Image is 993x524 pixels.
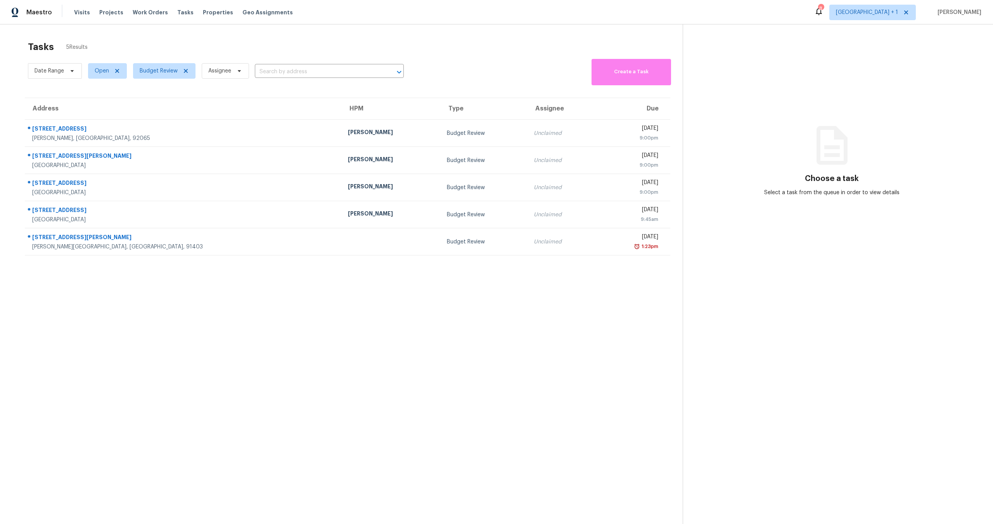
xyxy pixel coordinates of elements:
div: [DATE] [603,233,658,243]
button: Open [394,67,405,78]
div: [GEOGRAPHIC_DATA] [32,162,336,169]
h2: Tasks [28,43,54,51]
span: Budget Review [140,67,178,75]
div: [PERSON_NAME] [348,210,434,219]
button: Create a Task [592,59,671,85]
div: Unclaimed [534,238,591,246]
div: [DATE] [603,206,658,215]
div: Unclaimed [534,211,591,219]
div: 9:00pm [603,161,658,169]
h3: Choose a task [805,175,859,183]
span: Date Range [35,67,64,75]
div: [PERSON_NAME] [348,183,434,192]
span: Properties [203,9,233,16]
div: Budget Review [447,157,521,164]
span: Create a Task [595,67,667,76]
span: Geo Assignments [242,9,293,16]
th: Type [441,98,528,120]
div: Budget Review [447,129,521,137]
input: Search by address [255,66,382,78]
span: Open [95,67,109,75]
span: Projects [99,9,123,16]
span: [PERSON_NAME] [934,9,981,16]
div: [PERSON_NAME], [GEOGRAPHIC_DATA], 92065 [32,134,336,142]
div: [GEOGRAPHIC_DATA] [32,189,336,196]
div: Budget Review [447,238,521,246]
img: Overdue Alarm Icon [634,243,640,250]
span: Maestro [26,9,52,16]
div: 9:00pm [603,134,658,142]
div: [STREET_ADDRESS] [32,125,336,134]
div: 9:00pm [603,188,658,196]
div: [PERSON_NAME][GEOGRAPHIC_DATA], [GEOGRAPHIC_DATA], 91403 [32,243,336,251]
span: Tasks [177,10,194,15]
div: Budget Review [447,211,521,219]
th: Assignee [528,98,597,120]
div: [PERSON_NAME] [348,155,434,165]
div: 1:23pm [640,243,658,250]
div: [STREET_ADDRESS][PERSON_NAME] [32,233,336,243]
div: [PERSON_NAME] [348,128,434,138]
div: 9:45am [603,215,658,223]
span: Assignee [208,67,231,75]
div: [STREET_ADDRESS][PERSON_NAME] [32,152,336,162]
div: [STREET_ADDRESS] [32,179,336,189]
div: 8 [818,5,823,12]
div: Unclaimed [534,129,591,137]
div: Budget Review [447,184,521,191]
div: [DATE] [603,124,658,134]
span: Work Orders [133,9,168,16]
span: Visits [74,9,90,16]
div: [STREET_ADDRESS] [32,206,336,216]
div: [GEOGRAPHIC_DATA] [32,216,336,224]
div: Unclaimed [534,184,591,191]
th: HPM [342,98,441,120]
span: [GEOGRAPHIC_DATA] + 1 [836,9,898,16]
div: [DATE] [603,179,658,188]
span: 5 Results [66,43,88,51]
th: Due [597,98,670,120]
th: Address [25,98,342,120]
div: Select a task from the queue in order to view details [758,189,907,196]
div: [DATE] [603,152,658,161]
div: Unclaimed [534,157,591,164]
